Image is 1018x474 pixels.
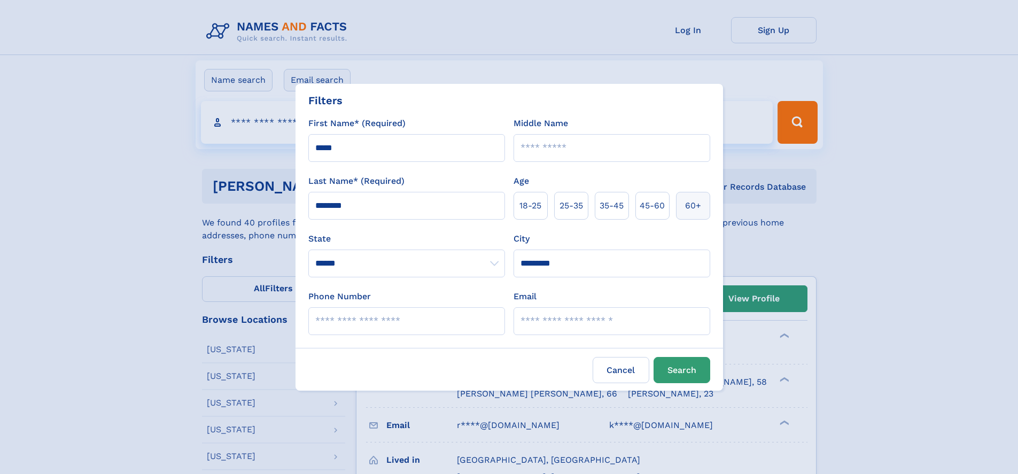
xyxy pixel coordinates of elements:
label: Age [514,175,529,188]
label: Email [514,290,537,303]
label: Cancel [593,357,649,383]
label: State [308,232,505,245]
label: First Name* (Required) [308,117,406,130]
span: 60+ [685,199,701,212]
span: 25‑35 [559,199,583,212]
span: 45‑60 [640,199,665,212]
label: Middle Name [514,117,568,130]
label: City [514,232,530,245]
button: Search [654,357,710,383]
span: 35‑45 [600,199,624,212]
span: 18‑25 [519,199,541,212]
label: Phone Number [308,290,371,303]
label: Last Name* (Required) [308,175,405,188]
div: Filters [308,92,343,108]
